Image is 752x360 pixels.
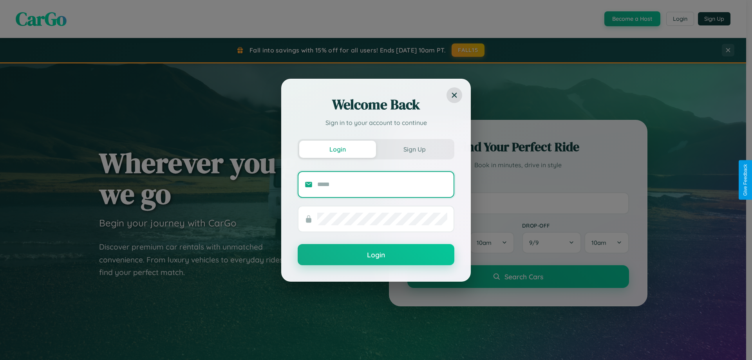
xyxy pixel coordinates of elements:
[299,141,376,158] button: Login
[298,244,454,265] button: Login
[376,141,453,158] button: Sign Up
[298,118,454,127] p: Sign in to your account to continue
[298,95,454,114] h2: Welcome Back
[743,164,748,196] div: Give Feedback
